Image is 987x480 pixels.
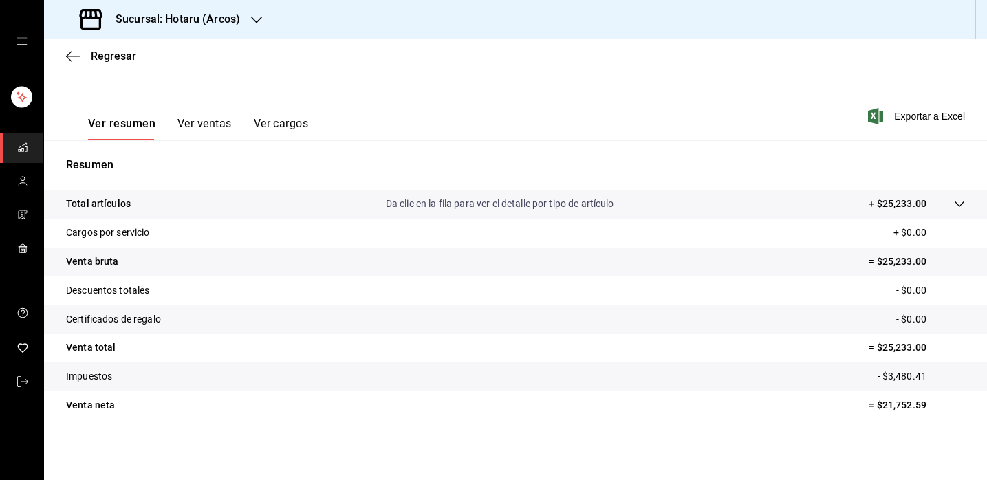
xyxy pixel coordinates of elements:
[17,36,28,47] button: open drawer
[869,340,965,355] p: = $25,233.00
[66,340,116,355] p: Venta total
[896,283,965,298] p: - $0.00
[254,117,309,140] button: Ver cargos
[871,108,965,124] button: Exportar a Excel
[66,50,136,63] button: Regresar
[66,312,161,327] p: Certificados de regalo
[893,226,965,240] p: + $0.00
[869,254,965,269] p: = $25,233.00
[66,369,112,384] p: Impuestos
[869,398,965,413] p: = $21,752.59
[88,117,155,140] button: Ver resumen
[878,369,965,384] p: - $3,480.41
[177,117,232,140] button: Ver ventas
[869,197,926,211] p: + $25,233.00
[66,398,115,413] p: Venta neta
[66,226,150,240] p: Cargos por servicio
[896,312,965,327] p: - $0.00
[66,254,118,269] p: Venta bruta
[91,50,136,63] span: Regresar
[66,197,131,211] p: Total artículos
[105,11,240,28] h3: Sucursal: Hotaru (Arcos)
[66,157,965,173] p: Resumen
[386,197,614,211] p: Da clic en la fila para ver el detalle por tipo de artículo
[66,283,149,298] p: Descuentos totales
[88,117,308,140] div: navigation tabs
